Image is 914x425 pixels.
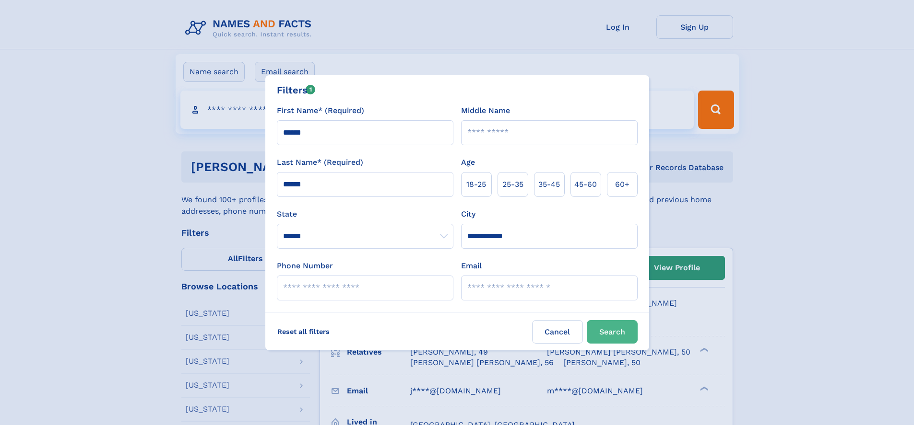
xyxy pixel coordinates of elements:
label: Email [461,260,482,272]
label: Age [461,157,475,168]
span: 45‑60 [574,179,597,190]
label: Last Name* (Required) [277,157,363,168]
label: Middle Name [461,105,510,116]
div: Filters [277,83,316,97]
label: State [277,208,453,220]
span: 60+ [615,179,629,190]
span: 25‑35 [502,179,523,190]
span: 18‑25 [466,179,486,190]
label: Phone Number [277,260,333,272]
label: City [461,208,475,220]
button: Search [587,320,638,344]
label: Cancel [532,320,583,344]
label: Reset all filters [271,320,336,343]
span: 35‑45 [538,179,560,190]
label: First Name* (Required) [277,105,364,116]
